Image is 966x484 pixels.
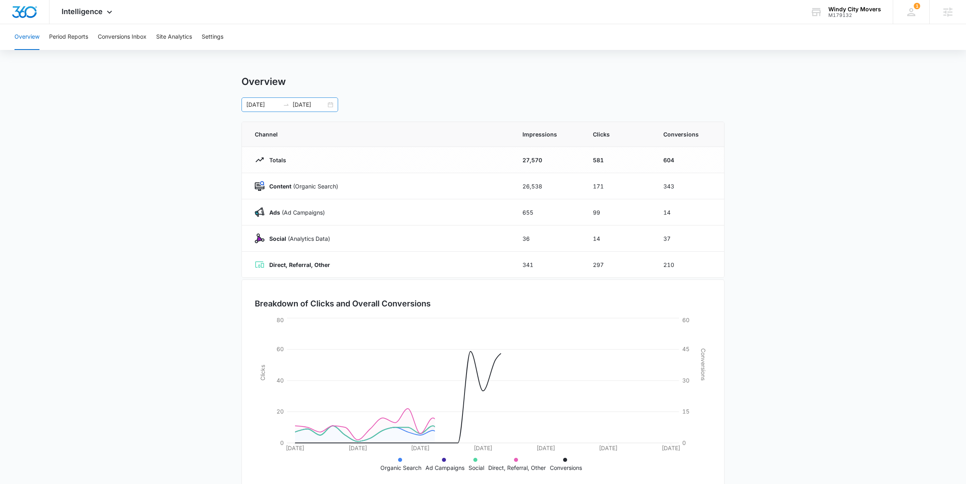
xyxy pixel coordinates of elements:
td: 343 [654,173,724,199]
td: 604 [654,147,724,173]
span: Impressions [522,130,574,139]
button: Site Analytics [156,24,192,50]
td: 37 [654,225,724,252]
img: Content [255,181,264,191]
tspan: Conversions [700,348,707,381]
p: (Organic Search) [264,182,338,190]
td: 14 [654,199,724,225]
span: 1 [914,3,920,9]
tspan: 15 [682,408,689,415]
tspan: [DATE] [349,445,367,451]
tspan: [DATE] [474,445,492,451]
tspan: 45 [682,345,689,352]
tspan: [DATE] [286,445,304,451]
span: Channel [255,130,503,139]
tspan: Clicks [259,365,266,381]
tspan: 40 [277,377,284,384]
p: Totals [264,156,286,164]
tspan: 20 [277,408,284,415]
td: 27,570 [513,147,583,173]
img: Social [255,234,264,243]
td: 171 [583,173,654,199]
tspan: 80 [277,316,284,323]
strong: Social [269,235,286,242]
tspan: [DATE] [537,445,555,451]
p: (Ad Campaigns) [264,208,325,217]
td: 297 [583,252,654,278]
span: Intelligence [62,7,103,16]
p: Ad Campaigns [425,463,464,472]
h1: Overview [242,76,286,88]
td: 36 [513,225,583,252]
td: 14 [583,225,654,252]
td: 99 [583,199,654,225]
strong: Content [269,183,291,190]
p: Direct, Referral, Other [488,463,546,472]
button: Conversions Inbox [98,24,147,50]
img: Ads [255,207,264,217]
div: notifications count [914,3,920,9]
button: Settings [202,24,223,50]
tspan: [DATE] [599,445,617,451]
strong: Ads [269,209,280,216]
p: Conversions [550,463,582,472]
span: to [283,101,289,108]
td: 655 [513,199,583,225]
div: account name [828,6,881,12]
button: Period Reports [49,24,88,50]
tspan: 0 [280,439,284,446]
tspan: 0 [682,439,686,446]
td: 341 [513,252,583,278]
td: 210 [654,252,724,278]
p: (Analytics Data) [264,234,330,243]
span: Conversions [663,130,711,139]
tspan: 60 [277,345,284,352]
strong: Direct, Referral, Other [269,261,330,268]
p: Social [469,463,484,472]
tspan: 30 [682,377,689,384]
h3: Breakdown of Clicks and Overall Conversions [255,298,431,310]
td: 581 [583,147,654,173]
tspan: 60 [682,316,689,323]
tspan: [DATE] [662,445,680,451]
span: swap-right [283,101,289,108]
td: 26,538 [513,173,583,199]
input: Start date [246,100,280,109]
p: Organic Search [380,463,421,472]
div: account id [828,12,881,18]
button: Overview [14,24,39,50]
input: End date [293,100,326,109]
span: Clicks [593,130,644,139]
tspan: [DATE] [411,445,429,451]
